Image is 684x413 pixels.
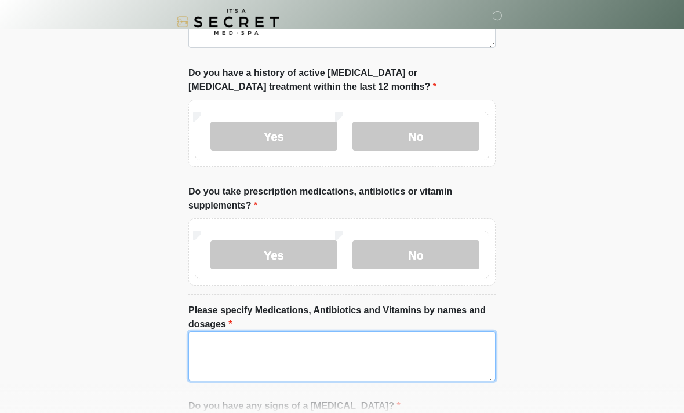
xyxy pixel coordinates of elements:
[352,122,479,151] label: No
[177,9,279,35] img: It's A Secret Med Spa Logo
[188,185,496,213] label: Do you take prescription medications, antibiotics or vitamin supplements?
[188,304,496,331] label: Please specify Medications, Antibiotics and Vitamins by names and dosages
[188,399,401,413] label: Do you have any signs of a [MEDICAL_DATA]?
[210,122,337,151] label: Yes
[352,240,479,269] label: No
[188,66,496,94] label: Do you have a history of active [MEDICAL_DATA] or [MEDICAL_DATA] treatment within the last 12 mon...
[210,240,337,269] label: Yes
